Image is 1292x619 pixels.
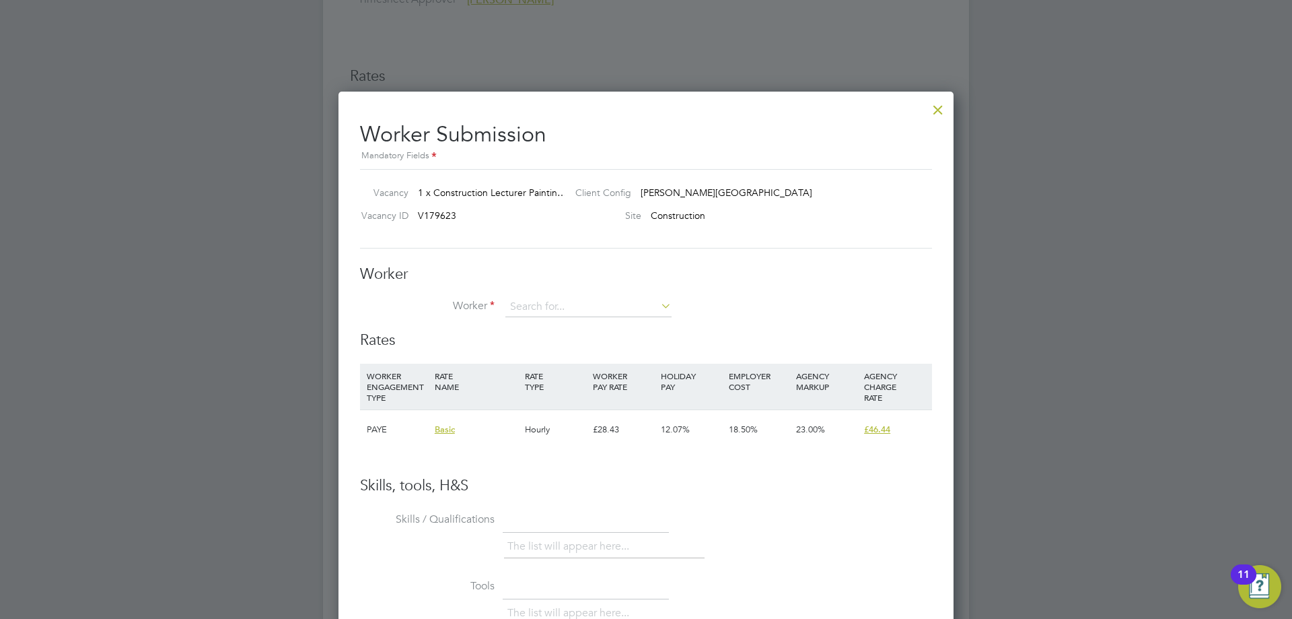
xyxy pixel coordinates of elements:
[507,537,635,556] li: The list will appear here...
[360,265,932,284] h3: Worker
[360,299,495,313] label: Worker
[641,187,812,199] span: [PERSON_NAME][GEOGRAPHIC_DATA]
[589,364,657,399] div: WORKER PAY RATE
[565,209,641,222] label: Site
[360,149,932,164] div: Mandatory Fields
[1237,575,1250,592] div: 11
[729,424,758,435] span: 18.50%
[725,364,793,399] div: EMPLOYER COST
[864,424,890,435] span: £46.44
[505,297,672,317] input: Search for...
[418,209,456,222] span: V179623
[363,410,431,449] div: PAYE
[418,187,567,199] span: 1 x Construction Lecturer Paintin…
[657,364,725,399] div: HOLIDAY PAY
[793,364,861,399] div: AGENCY MARKUP
[355,187,408,199] label: Vacancy
[661,424,690,435] span: 12.07%
[360,476,932,496] h3: Skills, tools, H&S
[360,110,932,164] h2: Worker Submission
[861,364,929,410] div: AGENCY CHARGE RATE
[565,187,631,199] label: Client Config
[360,579,495,593] label: Tools
[435,424,455,435] span: Basic
[522,410,589,449] div: Hourly
[355,209,408,222] label: Vacancy ID
[1238,565,1281,608] button: Open Resource Center, 11 new notifications
[363,364,431,410] div: WORKER ENGAGEMENT TYPE
[360,513,495,527] label: Skills / Qualifications
[431,364,522,399] div: RATE NAME
[360,331,932,350] h3: Rates
[522,364,589,399] div: RATE TYPE
[651,209,705,222] span: Construction
[589,410,657,449] div: £28.43
[796,424,825,435] span: 23.00%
